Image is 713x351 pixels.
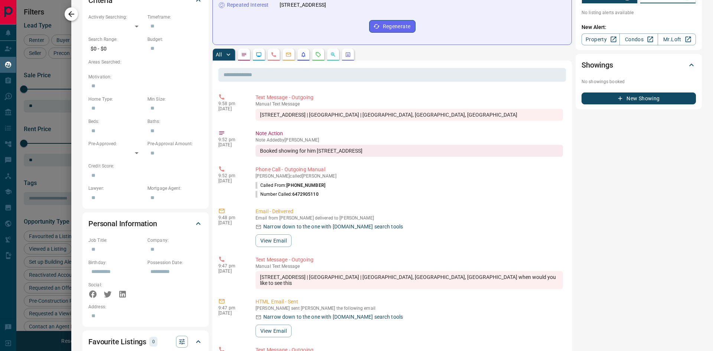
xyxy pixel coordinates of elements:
[582,23,696,31] p: New Alert:
[658,33,696,45] a: Mr.Loft
[345,52,351,58] svg: Agent Actions
[255,298,563,306] p: HTML Email - Sent
[218,215,244,220] p: 9:48 pm
[582,56,696,74] div: Showings
[255,130,563,137] p: Note Action
[218,269,244,274] p: [DATE]
[147,14,203,20] p: Timeframe:
[255,166,563,173] p: Phone Call - Outgoing Manual
[255,173,563,179] p: [PERSON_NAME] called [PERSON_NAME]
[255,264,563,269] p: Text Message
[218,263,244,269] p: 9:47 pm
[88,303,203,310] p: Address:
[582,59,613,71] h2: Showings
[88,14,144,20] p: Actively Searching:
[255,101,271,107] span: manual
[88,259,144,266] p: Birthday:
[286,183,325,188] span: [PHONE_NUMBER]
[88,163,203,169] p: Credit Score:
[582,33,620,45] a: Property
[582,92,696,104] button: New Showing
[218,137,244,142] p: 9:52 pm
[300,52,306,58] svg: Listing Alerts
[263,223,403,231] p: Narrow down to the one with [DOMAIN_NAME] search tools
[147,185,203,192] p: Mortgage Agent:
[88,74,203,80] p: Motivation:
[88,96,144,103] p: Home Type:
[88,215,203,233] div: Personal Information
[255,182,325,189] p: Called From:
[315,52,321,58] svg: Requests
[216,52,222,57] p: All
[255,191,319,198] p: Number Called:
[582,78,696,85] p: No showings booked
[330,52,336,58] svg: Opportunities
[88,140,144,147] p: Pre-Approved:
[255,137,563,143] p: Note Added by [PERSON_NAME]
[88,282,144,288] p: Social:
[280,1,326,9] p: [STREET_ADDRESS]
[88,43,144,55] p: $0 - $0
[88,59,203,65] p: Areas Searched:
[152,338,155,346] p: 0
[147,140,203,147] p: Pre-Approval Amount:
[292,192,319,197] span: 6472905110
[88,118,144,125] p: Beds:
[255,208,563,215] p: Email - Delivered
[256,52,262,58] svg: Lead Browsing Activity
[255,256,563,264] p: Text Message - Outgoing
[255,264,271,269] span: manual
[147,96,203,103] p: Min Size:
[255,325,292,337] button: View Email
[286,52,292,58] svg: Emails
[218,311,244,316] p: [DATE]
[218,142,244,147] p: [DATE]
[147,259,203,266] p: Possession Date:
[255,306,563,311] p: [PERSON_NAME] sent [PERSON_NAME] the following email
[369,20,416,33] button: Regenerate
[263,313,403,321] p: Narrow down to the one with [DOMAIN_NAME] search tools
[255,94,563,101] p: Text Message - Outgoing
[255,215,563,221] p: Email from [PERSON_NAME] delivered to [PERSON_NAME]
[88,218,157,230] h2: Personal Information
[88,336,146,348] h2: Favourite Listings
[218,101,244,106] p: 9:58 pm
[255,101,563,107] p: Text Message
[218,173,244,178] p: 9:52 pm
[218,305,244,311] p: 9:47 pm
[88,36,144,43] p: Search Range:
[241,52,247,58] svg: Notes
[255,234,292,247] button: View Email
[147,237,203,244] p: Company:
[255,271,563,289] div: [STREET_ADDRESS] | [GEOGRAPHIC_DATA] | [GEOGRAPHIC_DATA], [GEOGRAPHIC_DATA], [GEOGRAPHIC_DATA] wh...
[271,52,277,58] svg: Calls
[582,9,696,16] p: No listing alerts available
[255,145,563,157] div: Booked showing for him [STREET_ADDRESS]
[218,220,244,225] p: [DATE]
[218,106,244,111] p: [DATE]
[218,178,244,183] p: [DATE]
[147,36,203,43] p: Budget:
[88,333,203,351] div: Favourite Listings0
[227,1,268,9] p: Repeated Interest
[88,185,144,192] p: Lawyer:
[147,118,203,125] p: Baths:
[619,33,658,45] a: Condos
[255,109,563,121] div: [STREET_ADDRESS] | [GEOGRAPHIC_DATA] | [GEOGRAPHIC_DATA], [GEOGRAPHIC_DATA], [GEOGRAPHIC_DATA]
[88,237,144,244] p: Job Title:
